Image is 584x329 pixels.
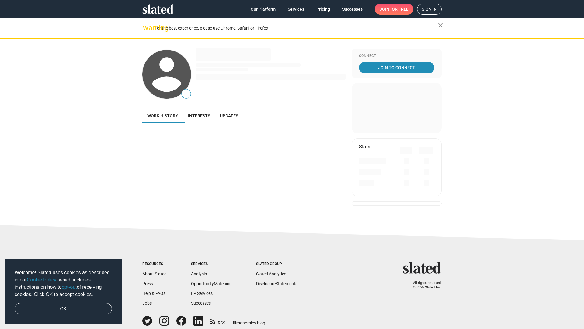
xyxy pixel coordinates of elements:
[142,281,153,286] a: Press
[182,90,191,98] span: —
[5,259,122,324] div: cookieconsent
[233,320,240,325] span: film
[256,281,297,286] a: DisclosureStatements
[380,4,408,15] span: Join
[188,113,210,118] span: Interests
[15,269,112,298] span: Welcome! Slated uses cookies as described in our , which includes instructions on how to of recei...
[256,271,286,276] a: Slated Analytics
[360,62,433,73] span: Join To Connect
[407,281,442,290] p: All rights reserved. © 2025 Slated, Inc.
[417,4,442,15] a: Sign in
[191,271,207,276] a: Analysis
[389,4,408,15] span: for free
[359,54,434,58] div: Connect
[147,113,178,118] span: Work history
[142,301,152,306] a: Jobs
[359,62,434,73] a: Join To Connect
[27,277,56,282] a: Cookie Policy
[62,285,77,290] a: opt-out
[191,262,232,267] div: Services
[251,4,276,15] span: Our Platform
[191,301,211,306] a: Successes
[142,262,167,267] div: Resources
[142,291,165,296] a: Help & FAQs
[283,4,309,15] a: Services
[143,24,150,31] mat-icon: warning
[337,4,367,15] a: Successes
[210,317,225,326] a: RSS
[183,108,215,123] a: Interests
[191,291,213,296] a: EP Services
[215,108,243,123] a: Updates
[191,281,232,286] a: OpportunityMatching
[142,108,183,123] a: Work history
[233,315,265,326] a: filmonomics blog
[359,143,370,150] mat-card-title: Stats
[288,4,304,15] span: Services
[422,4,437,14] span: Sign in
[246,4,280,15] a: Our Platform
[155,24,438,32] div: For the best experience, please use Chrome, Safari, or Firefox.
[220,113,238,118] span: Updates
[342,4,363,15] span: Successes
[316,4,330,15] span: Pricing
[15,303,112,315] a: dismiss cookie message
[437,22,444,29] mat-icon: close
[375,4,413,15] a: Joinfor free
[142,271,167,276] a: About Slated
[311,4,335,15] a: Pricing
[256,262,297,267] div: Slated Group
